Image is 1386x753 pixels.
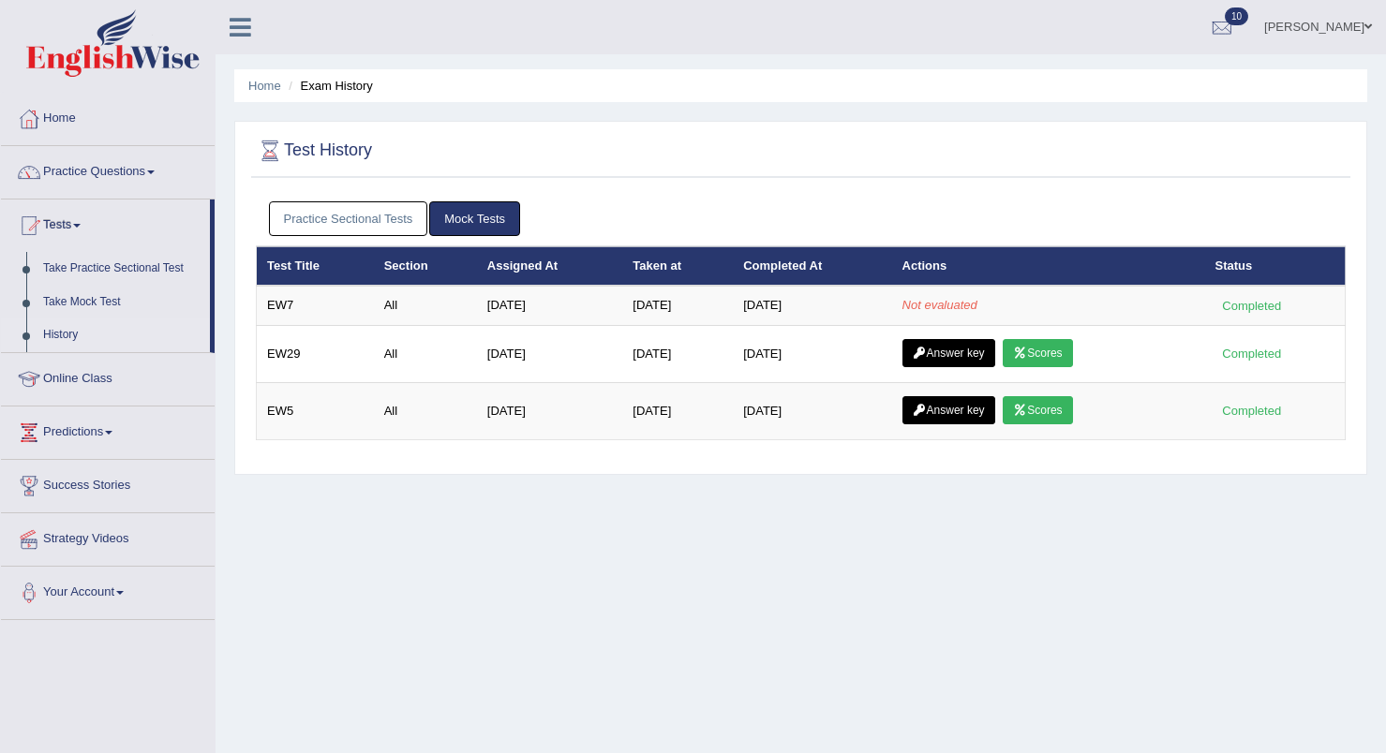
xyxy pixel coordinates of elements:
a: Take Practice Sectional Test [35,252,210,286]
a: Practice Questions [1,146,215,193]
div: Completed [1215,344,1289,363]
th: Section [374,246,477,286]
a: Answer key [902,396,995,424]
a: Answer key [902,339,995,367]
td: [DATE] [477,325,623,382]
td: EW29 [257,325,374,382]
a: Your Account [1,567,215,613]
td: [DATE] [733,382,891,439]
td: EW7 [257,286,374,325]
a: Scores [1003,339,1072,367]
th: Status [1205,246,1346,286]
td: [DATE] [622,382,733,439]
li: Exam History [284,77,373,95]
th: Assigned At [477,246,623,286]
a: Take Mock Test [35,286,210,319]
div: Completed [1215,401,1289,421]
a: Scores [1003,396,1072,424]
span: 10 [1225,7,1248,25]
a: Practice Sectional Tests [269,201,428,236]
a: Tests [1,199,210,246]
a: History [35,318,210,352]
a: Predictions [1,406,215,453]
td: [DATE] [477,382,623,439]
th: Test Title [257,246,374,286]
td: [DATE] [622,286,733,325]
em: Not evaluated [902,298,977,312]
th: Taken at [622,246,733,286]
div: Completed [1215,296,1289,316]
a: Home [1,93,215,140]
a: Strategy Videos [1,513,215,560]
a: Online Class [1,353,215,400]
td: EW5 [257,382,374,439]
td: All [374,325,477,382]
td: [DATE] [622,325,733,382]
a: Mock Tests [429,201,520,236]
th: Actions [892,246,1205,286]
td: [DATE] [733,325,891,382]
a: Home [248,79,281,93]
td: All [374,382,477,439]
h2: Test History [256,137,372,165]
a: Success Stories [1,460,215,507]
th: Completed At [733,246,891,286]
td: All [374,286,477,325]
td: [DATE] [477,286,623,325]
td: [DATE] [733,286,891,325]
